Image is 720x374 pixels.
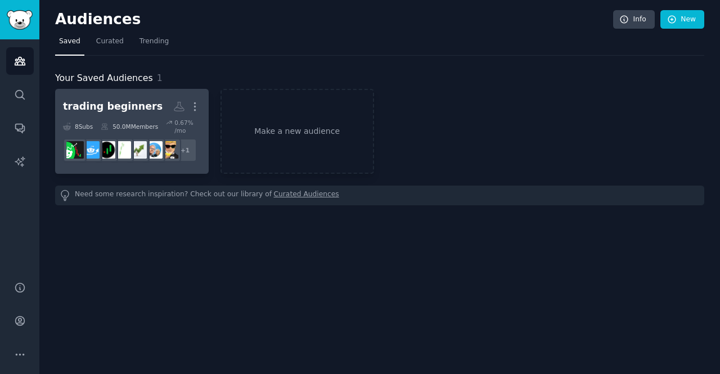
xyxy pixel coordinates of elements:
span: Your Saved Audiences [55,71,153,85]
div: 8 Sub s [63,119,93,134]
div: trading beginners [63,100,163,114]
a: Curated Audiences [274,190,339,201]
a: Saved [55,33,84,56]
div: 50.0M Members [101,119,158,134]
img: GummySearch logo [7,10,33,30]
img: Trading [66,141,84,159]
h2: Audiences [55,11,613,29]
img: ValueInvesting [145,141,163,159]
img: investingforbeginners [82,141,100,159]
a: Curated [92,33,128,56]
a: Make a new audience [220,89,374,174]
span: Curated [96,37,124,47]
a: trading beginners8Subs50.0MMembers0.67% /mo+1wallstreetbetsValueInvestinginvestinginvesting_discu... [55,89,209,174]
div: + 1 [173,138,197,162]
a: Trending [136,33,173,56]
span: Saved [59,37,80,47]
img: Daytrading [98,141,115,159]
a: Info [613,10,655,29]
div: 0.67 % /mo [174,119,201,134]
span: Trending [139,37,169,47]
img: investing [129,141,147,159]
a: New [660,10,704,29]
img: investing_discussion [114,141,131,159]
div: Need some research inspiration? Check out our library of [55,186,704,205]
img: wallstreetbets [161,141,178,159]
span: 1 [157,73,163,83]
